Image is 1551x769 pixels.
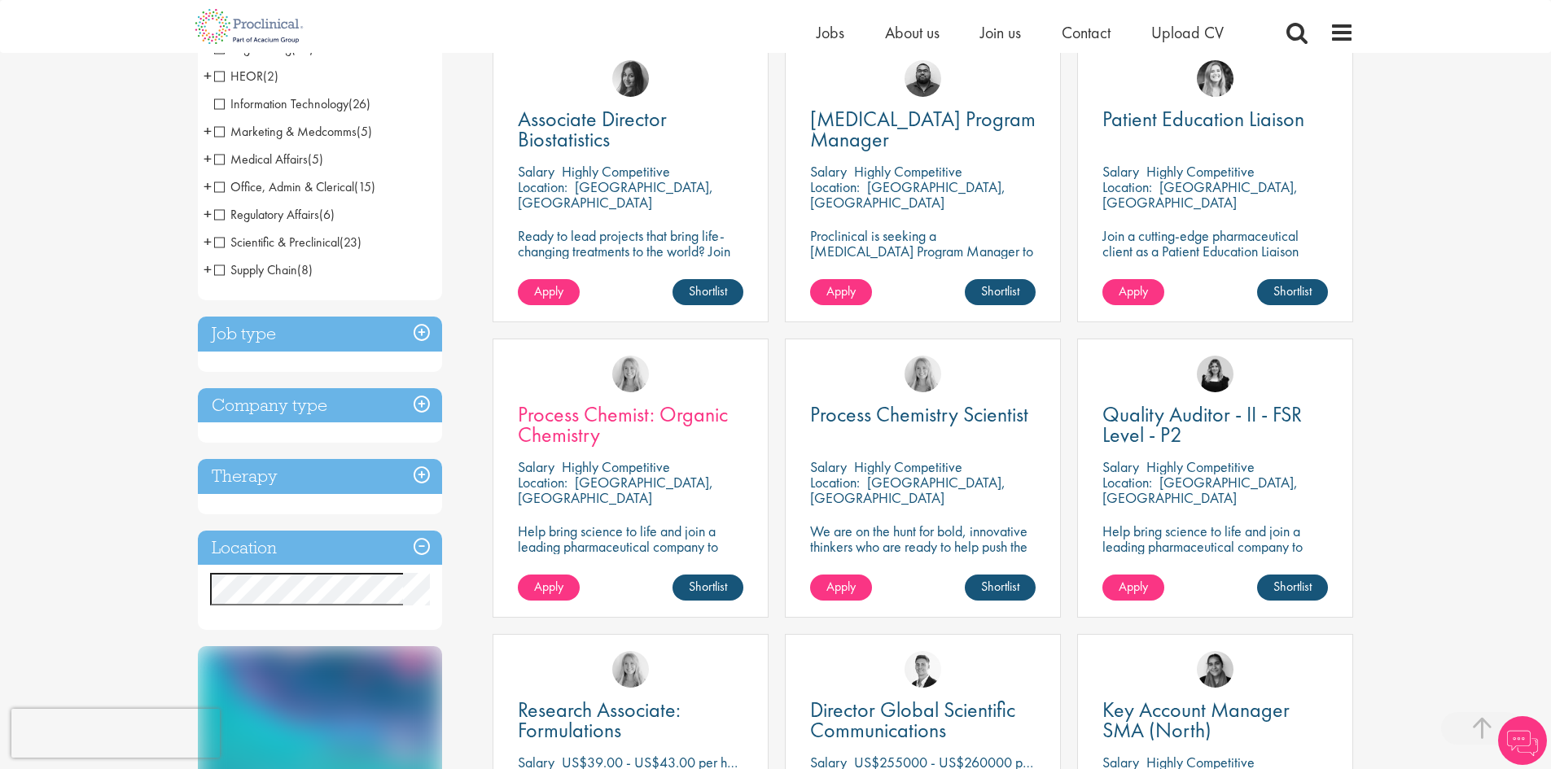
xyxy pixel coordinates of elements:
[854,162,962,181] p: Highly Competitive
[1197,60,1233,97] a: Manon Fuller
[518,177,567,196] span: Location:
[534,282,563,299] span: Apply
[518,575,580,601] a: Apply
[214,68,263,85] span: HEOR
[1257,279,1328,305] a: Shortlist
[826,578,856,595] span: Apply
[204,257,212,282] span: +
[214,178,375,195] span: Office, Admin & Clerical
[810,404,1036,425] a: Process Chemistry Scientist
[319,206,335,223] span: (6)
[518,228,743,305] p: Ready to lead projects that bring life-changing treatments to the world? Join our client at the f...
[810,457,847,476] span: Salary
[214,151,308,168] span: Medical Affairs
[340,234,361,251] span: (23)
[214,234,340,251] span: Scientific & Preclinical
[214,178,354,195] span: Office, Admin & Clerical
[1062,22,1111,43] a: Contact
[1102,473,1152,492] span: Location:
[357,123,372,140] span: (5)
[810,523,1036,585] p: We are on the hunt for bold, innovative thinkers who are ready to help push the boundaries of sci...
[810,700,1036,741] a: Director Global Scientific Communications
[1102,700,1328,741] a: Key Account Manager SMA (North)
[1102,523,1328,601] p: Help bring science to life and join a leading pharmaceutical company to play a key role in delive...
[518,700,743,741] a: Research Associate: Formulations
[1102,177,1298,212] p: [GEOGRAPHIC_DATA], [GEOGRAPHIC_DATA]
[204,202,212,226] span: +
[518,523,743,601] p: Help bring science to life and join a leading pharmaceutical company to play a key role in delive...
[1102,404,1328,445] a: Quality Auditor - II - FSR Level - P2
[965,279,1036,305] a: Shortlist
[1119,282,1148,299] span: Apply
[214,95,370,112] span: Information Technology
[980,22,1021,43] a: Join us
[673,279,743,305] a: Shortlist
[612,651,649,688] img: Shannon Briggs
[965,575,1036,601] a: Shortlist
[198,531,442,566] h3: Location
[810,109,1036,150] a: [MEDICAL_DATA] Program Manager
[198,388,442,423] h3: Company type
[1102,228,1328,305] p: Join a cutting-edge pharmaceutical client as a Patient Education Liaison (PEL) where your precisi...
[905,60,941,97] img: Ashley Bennett
[348,95,370,112] span: (26)
[673,575,743,601] a: Shortlist
[612,60,649,97] img: Heidi Hennigan
[518,473,567,492] span: Location:
[612,356,649,392] img: Shannon Briggs
[817,22,844,43] span: Jobs
[810,177,860,196] span: Location:
[1102,473,1298,507] p: [GEOGRAPHIC_DATA], [GEOGRAPHIC_DATA]
[810,400,1028,428] span: Process Chemistry Scientist
[854,457,962,476] p: Highly Competitive
[214,68,278,85] span: HEOR
[1146,162,1255,181] p: Highly Competitive
[1197,651,1233,688] img: Anjali Parbhu
[214,261,297,278] span: Supply Chain
[518,457,554,476] span: Salary
[810,162,847,181] span: Salary
[518,109,743,150] a: Associate Director Biostatistics
[1102,109,1328,129] a: Patient Education Liaison
[214,123,372,140] span: Marketing & Medcomms
[1102,696,1290,744] span: Key Account Manager SMA (North)
[214,206,335,223] span: Regulatory Affairs
[518,105,667,153] span: Associate Director Biostatistics
[204,119,212,143] span: +
[810,228,1036,321] p: Proclinical is seeking a [MEDICAL_DATA] Program Manager to join our client's team for an exciting...
[1102,279,1164,305] a: Apply
[1119,578,1148,595] span: Apply
[534,578,563,595] span: Apply
[297,261,313,278] span: (8)
[1102,105,1304,133] span: Patient Education Liaison
[810,473,1006,507] p: [GEOGRAPHIC_DATA], [GEOGRAPHIC_DATA]
[204,63,212,88] span: +
[198,459,442,494] div: Therapy
[198,317,442,352] h3: Job type
[826,282,856,299] span: Apply
[214,206,319,223] span: Regulatory Affairs
[885,22,940,43] span: About us
[214,151,323,168] span: Medical Affairs
[810,575,872,601] a: Apply
[518,400,728,448] span: Process Chemist: Organic Chemistry
[810,696,1015,744] span: Director Global Scientific Communications
[810,177,1006,212] p: [GEOGRAPHIC_DATA], [GEOGRAPHIC_DATA]
[1151,22,1224,43] a: Upload CV
[905,356,941,392] img: Shannon Briggs
[1102,162,1139,181] span: Salary
[810,473,860,492] span: Location:
[905,651,941,688] img: George Watson
[204,146,212,171] span: +
[214,261,313,278] span: Supply Chain
[518,473,713,507] p: [GEOGRAPHIC_DATA], [GEOGRAPHIC_DATA]
[518,162,554,181] span: Salary
[11,709,220,758] iframe: reCAPTCHA
[810,105,1036,153] span: [MEDICAL_DATA] Program Manager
